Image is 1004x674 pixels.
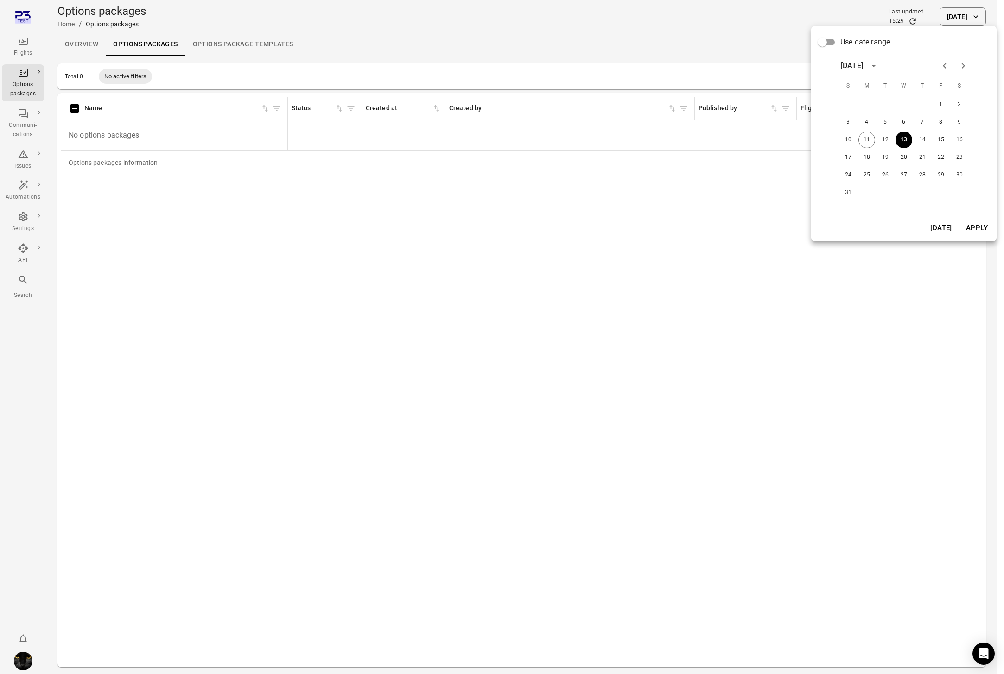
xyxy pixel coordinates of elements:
button: 30 [951,167,968,183]
button: 22 [933,149,949,166]
button: 29 [933,167,949,183]
button: 12 [877,132,894,148]
button: 16 [951,132,968,148]
span: Friday [933,77,949,95]
span: Use date range [840,37,890,48]
button: 4 [858,114,875,131]
button: 11 [858,132,875,148]
button: 31 [840,184,857,201]
button: 28 [914,167,931,183]
button: 23 [951,149,968,166]
button: 13 [896,132,912,148]
button: Previous month [935,57,954,75]
span: Sunday [840,77,857,95]
button: 17 [840,149,857,166]
button: 14 [914,132,931,148]
div: Open Intercom Messenger [972,643,995,665]
button: Next month [954,57,972,75]
button: [DATE] [925,218,957,238]
button: Apply [961,218,993,238]
button: 25 [858,167,875,183]
button: 26 [877,167,894,183]
button: 19 [877,149,894,166]
button: 18 [858,149,875,166]
span: Saturday [951,77,968,95]
span: Wednesday [896,77,912,95]
span: Monday [858,77,875,95]
span: Thursday [914,77,931,95]
button: 10 [840,132,857,148]
button: 21 [914,149,931,166]
button: 6 [896,114,912,131]
button: 15 [933,132,949,148]
button: 5 [877,114,894,131]
button: 8 [933,114,949,131]
button: 3 [840,114,857,131]
button: calendar view is open, switch to year view [866,58,882,74]
button: 7 [914,114,931,131]
button: 27 [896,167,912,183]
div: [DATE] [841,60,863,71]
button: 20 [896,149,912,166]
button: 24 [840,167,857,183]
button: 1 [933,96,949,113]
span: Tuesday [877,77,894,95]
button: 9 [951,114,968,131]
button: 2 [951,96,968,113]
